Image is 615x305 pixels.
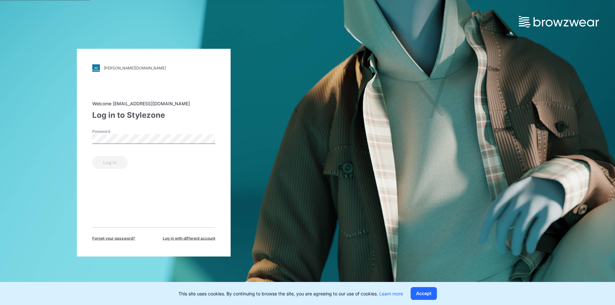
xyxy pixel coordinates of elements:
div: Welcome [EMAIL_ADDRESS][DOMAIN_NAME] [92,100,215,107]
div: Log in to Stylezone [92,109,215,121]
button: Accept [411,287,437,300]
div: [PERSON_NAME][DOMAIN_NAME] [104,66,166,70]
span: Forget your password? [92,235,135,241]
p: This site uses cookies. By continuing to browse the site, you are agreeing to our use of cookies. [178,290,403,297]
a: Learn more [379,291,403,296]
span: Log in with different account [163,235,215,241]
img: svg+xml;base64,PHN2ZyB3aWR0aD0iMjgiIGhlaWdodD0iMjgiIHZpZXdCb3g9IjAgMCAyOCAyOCIgZmlsbD0ibm9uZSIgeG... [92,64,100,72]
a: [PERSON_NAME][DOMAIN_NAME] [92,64,215,72]
img: browzwear-logo.73288ffb.svg [519,16,599,28]
label: Password [92,128,137,134]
